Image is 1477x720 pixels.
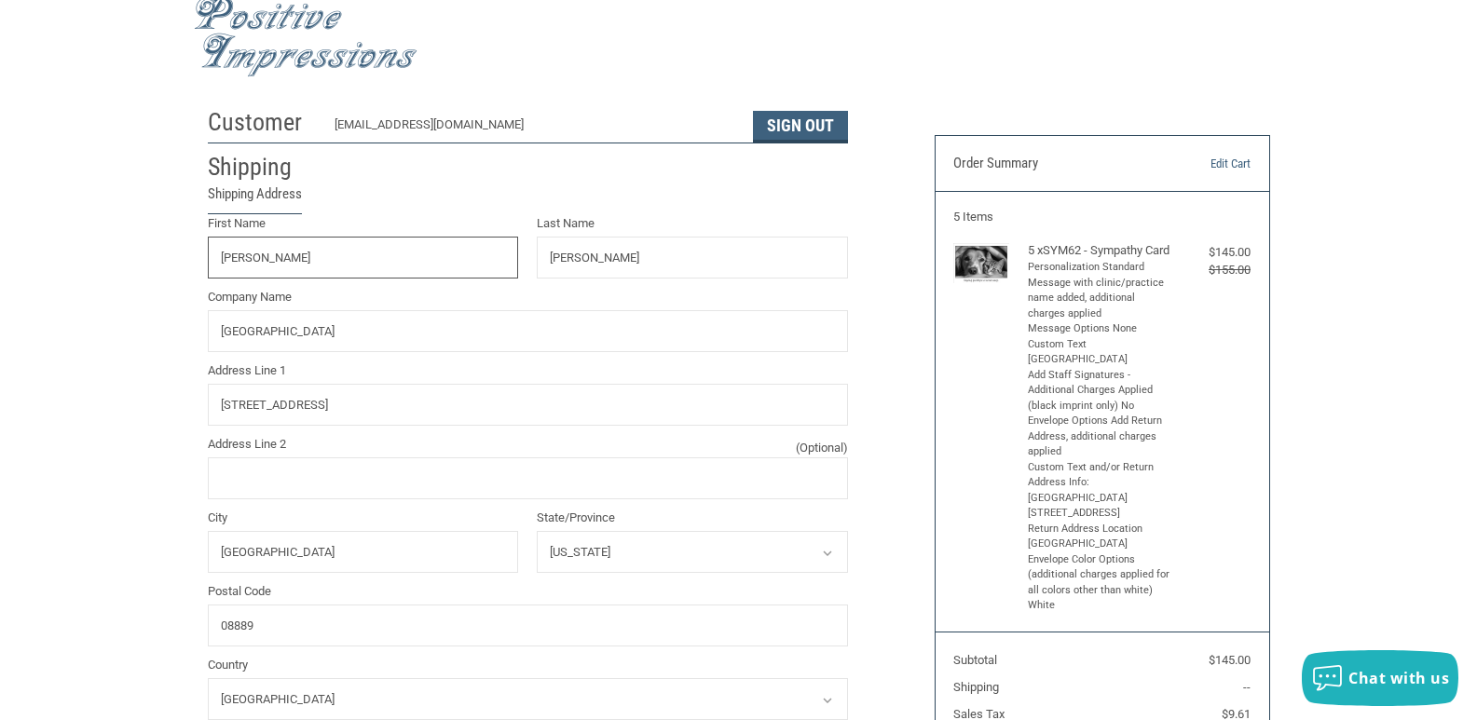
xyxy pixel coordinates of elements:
span: Shipping [953,680,999,694]
h2: Shipping [208,152,317,183]
button: Sign Out [753,111,848,143]
li: Custom Text [GEOGRAPHIC_DATA] [1028,337,1172,368]
h3: 5 Items [953,210,1251,224]
li: Add Staff Signatures - Additional Charges Applied (black imprint only) No [1028,368,1172,414]
div: $155.00 [1176,261,1251,279]
label: Company Name [208,288,848,306]
span: -- [1243,680,1251,694]
span: $145.00 [1209,653,1251,667]
h4: 5 x SYM62 - Sympathy Card [1028,243,1172,258]
label: Last Name [537,214,848,233]
li: Message Options None [1028,321,1172,337]
li: Custom Text and/or Return Address Info: [GEOGRAPHIC_DATA] [STREET_ADDRESS] [1028,460,1172,522]
label: Postal Code [208,582,848,601]
a: Edit Cart [1156,155,1251,173]
div: $145.00 [1176,243,1251,262]
li: Return Address Location [GEOGRAPHIC_DATA] [1028,522,1172,552]
label: State/Province [537,509,848,527]
span: Chat with us [1348,668,1449,688]
div: [EMAIL_ADDRESS][DOMAIN_NAME] [335,115,734,143]
label: Address Line 1 [208,361,848,380]
button: Chat with us [1302,650,1458,706]
label: First Name [208,214,519,233]
label: City [208,509,519,527]
label: Country [208,656,848,674]
li: Envelope Color Options (additional charges applied for all colors other than white) White [1028,552,1172,614]
li: Envelope Options Add Return Address, additional charges applied [1028,414,1172,460]
span: Subtotal [953,653,997,667]
h3: Order Summary [953,155,1156,173]
small: (Optional) [796,439,848,457]
h2: Customer [208,107,317,138]
legend: Shipping Address [208,183,302,214]
label: Address Line 2 [208,435,848,454]
li: Personalization Standard Message with clinic/practice name added, additional charges applied [1028,260,1172,321]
